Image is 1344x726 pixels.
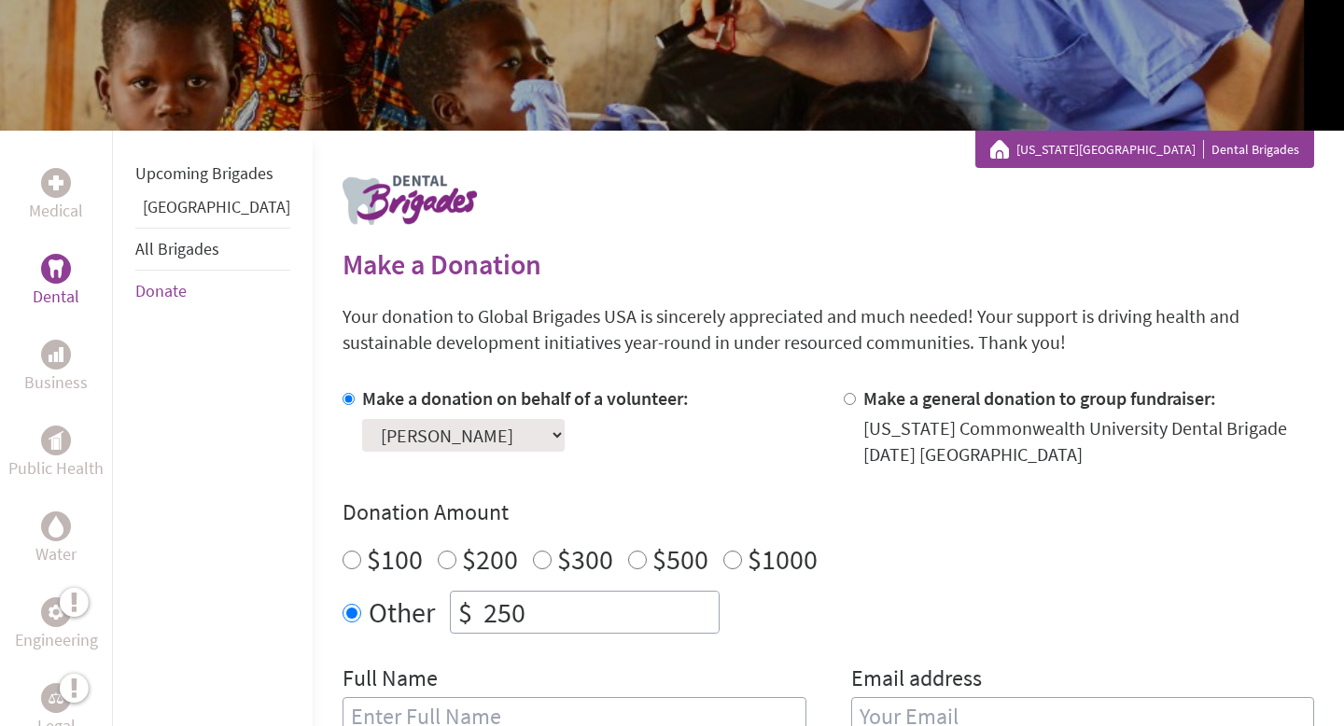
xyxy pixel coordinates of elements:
[41,426,71,455] div: Public Health
[33,284,79,310] p: Dental
[343,247,1314,281] h2: Make a Donation
[8,426,104,482] a: Public HealthPublic Health
[135,228,290,271] li: All Brigades
[343,175,477,225] img: logo-dental.png
[863,386,1216,410] label: Make a general donation to group fundraiser:
[8,455,104,482] p: Public Health
[135,194,290,228] li: Guatemala
[24,340,88,396] a: BusinessBusiness
[15,627,98,653] p: Engineering
[367,541,423,577] label: $100
[863,415,1315,468] div: [US_STATE] Commonwealth University Dental Brigade [DATE] [GEOGRAPHIC_DATA]
[343,497,1314,527] h4: Donation Amount
[990,140,1299,159] div: Dental Brigades
[135,238,219,259] a: All Brigades
[135,271,290,312] li: Donate
[33,254,79,310] a: DentalDental
[369,591,435,634] label: Other
[24,370,88,396] p: Business
[462,541,518,577] label: $200
[652,541,708,577] label: $500
[15,597,98,653] a: EngineeringEngineering
[41,340,71,370] div: Business
[49,347,63,362] img: Business
[49,605,63,620] img: Engineering
[343,663,438,697] label: Full Name
[135,280,187,301] a: Donate
[135,162,273,184] a: Upcoming Brigades
[49,431,63,450] img: Public Health
[35,541,77,567] p: Water
[29,198,83,224] p: Medical
[41,511,71,541] div: Water
[35,511,77,567] a: WaterWater
[343,303,1314,356] p: Your donation to Global Brigades USA is sincerely appreciated and much needed! Your support is dr...
[143,196,290,217] a: [GEOGRAPHIC_DATA]
[49,515,63,537] img: Water
[41,597,71,627] div: Engineering
[49,175,63,190] img: Medical
[1016,140,1204,159] a: [US_STATE][GEOGRAPHIC_DATA]
[557,541,613,577] label: $300
[49,692,63,704] img: Legal Empowerment
[135,153,290,194] li: Upcoming Brigades
[29,168,83,224] a: MedicalMedical
[41,168,71,198] div: Medical
[362,386,689,410] label: Make a donation on behalf of a volunteer:
[480,592,719,633] input: Enter Amount
[49,259,63,277] img: Dental
[41,254,71,284] div: Dental
[748,541,818,577] label: $1000
[851,663,982,697] label: Email address
[451,592,480,633] div: $
[41,683,71,713] div: Legal Empowerment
